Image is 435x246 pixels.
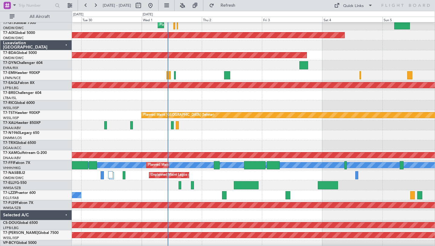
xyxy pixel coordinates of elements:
[3,31,35,35] a: T7-AIXGlobal 5000
[3,206,21,210] a: WMSA/SZB
[3,141,15,145] span: T7-TRX
[3,226,19,230] a: LFPB/LBG
[3,66,18,70] a: EVRA/RIX
[3,61,43,65] a: T7-DYNChallenger 604
[148,161,243,170] div: Planned Maint [GEOGRAPHIC_DATA] ([GEOGRAPHIC_DATA])
[3,196,19,200] a: EGLF/FAB
[3,181,16,185] span: T7-ELLY
[3,151,17,155] span: T7-XAM
[3,141,36,145] a: T7-TRXGlobal 6500
[3,181,27,185] a: T7-ELLYG-550
[3,231,38,235] span: T7-[PERSON_NAME]
[3,51,16,55] span: T7-BDA
[151,171,252,180] div: Unplanned Maint Lagos ([GEOGRAPHIC_DATA][PERSON_NAME])
[16,15,64,19] span: All Aircraft
[3,21,15,25] span: T7-GTS
[3,146,21,150] a: DGAA/ACC
[3,191,36,195] a: T7-LZZIPraetor 600
[3,131,39,135] a: T7-N1960Legacy 650
[3,51,37,55] a: T7-BDAGlobal 5000
[3,231,59,235] a: T7-[PERSON_NAME]Global 7500
[3,161,30,165] a: T7-FFIFalcon 7X
[3,151,47,155] a: T7-XAMGulfstream G-200
[202,17,262,22] div: Thu 2
[3,121,40,125] a: T7-XALHawker 850XP
[3,71,15,75] span: T7-EMI
[3,221,17,225] span: CS-DOU
[3,176,24,180] a: OMDW/DWC
[3,31,14,35] span: T7-AIX
[215,3,241,8] span: Refresh
[3,156,21,160] a: DNAA/ABV
[7,12,66,22] button: All Aircraft
[18,1,53,10] input: Trip Number
[3,161,14,165] span: T7-FFI
[3,236,19,240] a: WSSL/XSP
[3,131,20,135] span: T7-N1960
[3,221,38,225] a: CS-DOUGlobal 6500
[73,12,83,17] div: [DATE]
[3,106,19,110] a: WSSL/XSP
[3,21,36,25] a: T7-GTSGlobal 7500
[3,241,16,245] span: VP-BCY
[3,56,24,60] a: OMDW/DWC
[3,166,21,170] a: VHHH/HKG
[143,12,153,17] div: [DATE]
[3,111,40,115] a: T7-TSTHawker 900XP
[159,21,219,30] div: Planned Maint Dubai (Al Maktoum Intl)
[103,3,131,8] span: [DATE] - [DATE]
[3,76,21,80] a: LFMN/NCE
[3,171,25,175] a: T7-NASBBJ2
[3,201,17,205] span: T7-PJ29
[3,201,33,205] a: T7-PJ29Falcon 7X
[3,191,15,195] span: T7-LZZI
[3,81,34,85] a: T7-EAGLFalcon 8X
[3,86,19,90] a: LFPB/LBG
[3,71,40,75] a: T7-EMIHawker 900XP
[81,17,141,22] div: Tue 30
[3,81,18,85] span: T7-EAGL
[343,3,364,9] div: Quick Links
[331,1,376,10] button: Quick Links
[143,111,214,120] div: Planned Maint [GEOGRAPHIC_DATA] (Seletar)
[3,111,15,115] span: T7-TST
[3,26,24,30] a: OMDW/DWC
[206,1,243,10] button: Refresh
[3,96,17,100] a: LTBA/ISL
[3,91,15,95] span: T7-BRE
[3,101,14,105] span: T7-RIC
[322,17,382,22] div: Sat 4
[3,61,17,65] span: T7-DYN
[3,186,21,190] a: WMSA/SZB
[3,241,37,245] a: VP-BCYGlobal 5000
[3,91,41,95] a: T7-BREChallenger 604
[262,17,322,22] div: Fri 3
[3,101,35,105] a: T7-RICGlobal 6000
[142,17,202,22] div: Wed 1
[3,136,22,140] a: DNMM/LOS
[3,171,16,175] span: T7-NAS
[3,126,21,130] a: DNAA/ABV
[3,36,24,40] a: OMDW/DWC
[3,121,15,125] span: T7-XAL
[3,116,19,120] a: WSSL/XSP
